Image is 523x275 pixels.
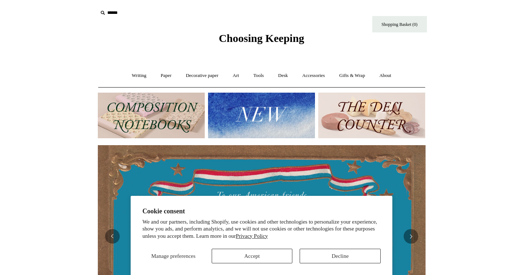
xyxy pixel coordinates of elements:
[151,253,195,259] span: Manage preferences
[179,66,225,85] a: Decorative paper
[318,93,425,138] img: The Deli Counter
[212,249,293,263] button: Accept
[219,32,304,44] span: Choosing Keeping
[272,66,295,85] a: Desk
[219,38,304,43] a: Choosing Keeping
[226,66,246,85] a: Art
[247,66,270,85] a: Tools
[296,66,331,85] a: Accessories
[142,218,381,240] p: We and our partners, including Shopify, use cookies and other technologies to personalize your ex...
[105,229,120,244] button: Previous
[300,249,381,263] button: Decline
[372,16,427,32] a: Shopping Basket (0)
[332,66,372,85] a: Gifts & Wrap
[208,93,315,138] img: New.jpg__PID:f73bdf93-380a-4a35-bcfe-7823039498e1
[404,229,418,244] button: Next
[154,66,178,85] a: Paper
[142,208,381,215] h2: Cookie consent
[236,233,268,239] a: Privacy Policy
[142,249,204,263] button: Manage preferences
[125,66,153,85] a: Writing
[373,66,398,85] a: About
[98,93,205,138] img: 202302 Composition ledgers.jpg__PID:69722ee6-fa44-49dd-a067-31375e5d54ec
